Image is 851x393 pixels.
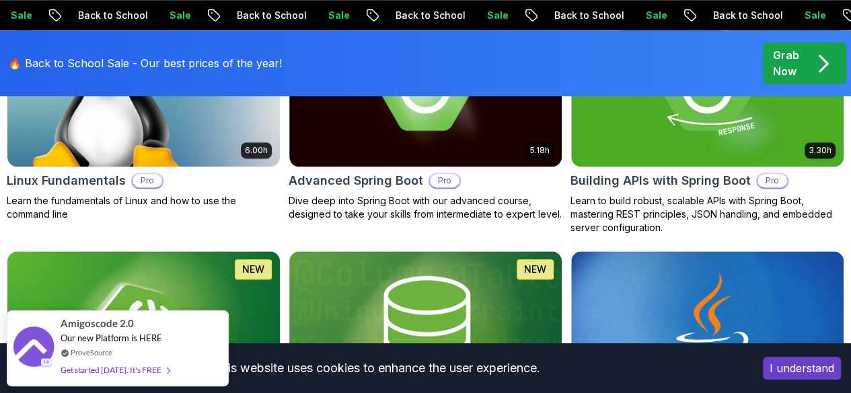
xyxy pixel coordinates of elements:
[702,9,793,22] p: Back to School
[13,326,54,370] img: provesource social proof notification image
[757,174,787,187] p: Pro
[570,194,844,234] p: Learn to build robust, scalable APIs with Spring Boot, mastering REST principles, JSON handling, ...
[7,194,281,221] p: Learn the fundamentals of Linux and how to use the command line
[763,357,841,380] button: Accept cookies
[245,145,268,156] p: 6.00h
[317,9,360,22] p: Sale
[430,174,459,187] p: Pro
[793,9,836,22] p: Sale
[8,55,282,71] p: 🔥 Back to School Sale - Our best prices of the year!
[570,171,751,190] h2: Building APIs with Spring Boot
[71,347,112,358] a: ProveSource
[10,353,743,383] div: This website uses cookies to enhance the user experience.
[289,171,423,190] h2: Advanced Spring Boot
[289,194,562,221] p: Dive deep into Spring Boot with our advanced course, designed to take your skills from intermedia...
[289,13,562,221] a: Advanced Spring Boot card5.18hAdvanced Spring BootProDive deep into Spring Boot with our advanced...
[524,263,546,276] p: NEW
[158,9,201,22] p: Sale
[570,13,844,234] a: Building APIs with Spring Boot card3.30hBuilding APIs with Spring BootProLearn to build robust, s...
[543,9,634,22] p: Back to School
[133,174,162,187] p: Pro
[7,171,126,190] h2: Linux Fundamentals
[809,145,831,156] p: 3.30h
[225,9,317,22] p: Back to School
[67,9,158,22] p: Back to School
[7,13,281,221] a: Linux Fundamentals card6.00hLinux FundamentalsProLearn the fundamentals of Linux and how to use t...
[476,9,519,22] p: Sale
[773,47,799,79] p: Grab Now
[61,362,170,378] div: Get started [DATE]. It's FREE
[530,145,550,156] p: 5.18h
[242,263,264,276] p: NEW
[384,9,476,22] p: Back to School
[61,333,162,343] span: Our new Platform is HERE
[61,316,134,331] span: Amigoscode 2.0
[634,9,677,22] p: Sale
